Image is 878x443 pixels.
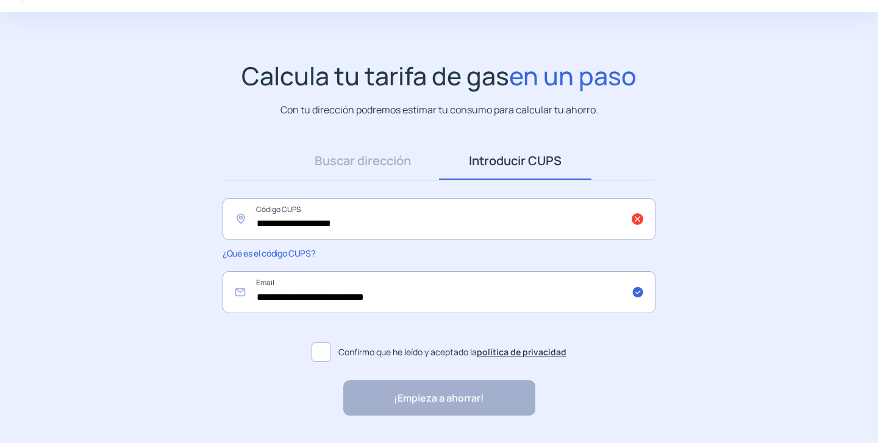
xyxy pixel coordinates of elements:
[477,346,566,358] a: política de privacidad
[287,142,439,180] a: Buscar dirección
[509,58,637,93] span: en un paso
[241,61,637,91] h1: Calcula tu tarifa de gas
[439,142,591,180] a: Introducir CUPS
[338,346,566,359] span: Confirmo que he leído y aceptado la
[223,247,315,259] span: ¿Qué es el código CUPS?
[280,102,598,118] p: Con tu dirección podremos estimar tu consumo para calcular tu ahorro.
